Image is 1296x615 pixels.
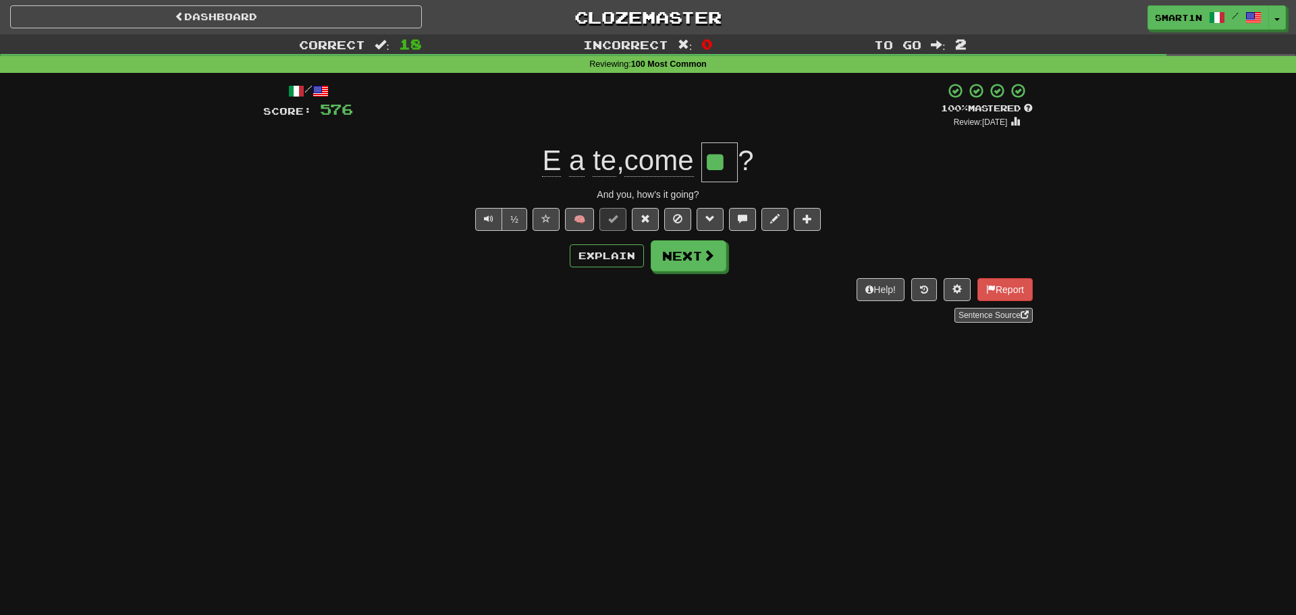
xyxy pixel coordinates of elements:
button: Explain [570,244,644,267]
button: Play sentence audio (ctl+space) [475,208,502,231]
button: Help! [857,278,905,301]
span: : [375,39,389,51]
span: , [542,144,701,176]
span: ? [738,144,753,176]
span: 2 [955,36,967,52]
strong: 100 Most Common [631,59,707,69]
button: Grammar (alt+g) [697,208,724,231]
button: Discuss sentence (alt+u) [729,208,756,231]
button: Next [651,240,726,271]
small: Review: [DATE] [954,117,1008,127]
div: Mastered [941,103,1033,115]
span: 18 [399,36,422,52]
span: smart1n [1155,11,1202,24]
button: Favorite sentence (alt+f) [533,208,560,231]
span: a [569,144,585,177]
button: Edit sentence (alt+d) [761,208,788,231]
button: Set this sentence to 100% Mastered (alt+m) [599,208,626,231]
span: / [1232,11,1239,20]
span: Correct [299,38,365,51]
span: come [624,144,694,177]
span: To go [874,38,921,51]
a: Sentence Source [954,308,1033,323]
button: Add to collection (alt+a) [794,208,821,231]
button: Report [977,278,1033,301]
a: Clozemaster [442,5,854,29]
div: And you, how's it going? [263,188,1033,201]
span: : [931,39,946,51]
a: Dashboard [10,5,422,28]
button: Round history (alt+y) [911,278,937,301]
button: 🧠 [565,208,594,231]
span: 576 [320,101,353,117]
span: : [678,39,693,51]
button: Reset to 0% Mastered (alt+r) [632,208,659,231]
span: E [542,144,561,177]
span: te [593,144,616,177]
button: Ignore sentence (alt+i) [664,208,691,231]
span: 100 % [941,103,968,113]
div: / [263,82,353,99]
a: smart1n / [1147,5,1269,30]
span: 0 [701,36,713,52]
span: Score: [263,105,312,117]
div: Text-to-speech controls [473,208,527,231]
button: ½ [502,208,527,231]
span: Incorrect [583,38,668,51]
